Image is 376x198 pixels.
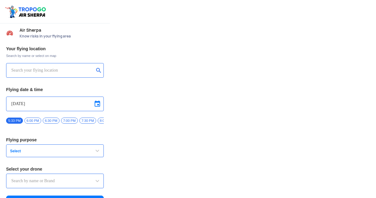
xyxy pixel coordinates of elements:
[20,28,104,33] span: Air Sherpa
[24,118,41,124] span: 6:00 PM
[6,29,13,37] img: Risk Scores
[11,67,94,74] input: Search your flying location
[11,100,99,108] input: Select Date
[6,118,23,124] span: 5:33 PM
[79,118,96,124] span: 7:30 PM
[98,118,114,124] span: 8:00 PM
[5,5,48,19] img: ic_tgdronemaps.svg
[6,138,104,142] h3: Flying purpose
[6,53,104,58] span: Search by name or select on map
[6,144,104,157] button: Select
[61,118,78,124] span: 7:00 PM
[6,167,104,171] h3: Select your drone
[11,177,99,185] input: Search by name or Brand
[8,149,84,154] span: Select
[20,34,104,39] span: Know risks in your flying area
[43,118,60,124] span: 6:30 PM
[6,47,104,51] h3: Your flying location
[6,87,104,92] h3: Flying date & time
